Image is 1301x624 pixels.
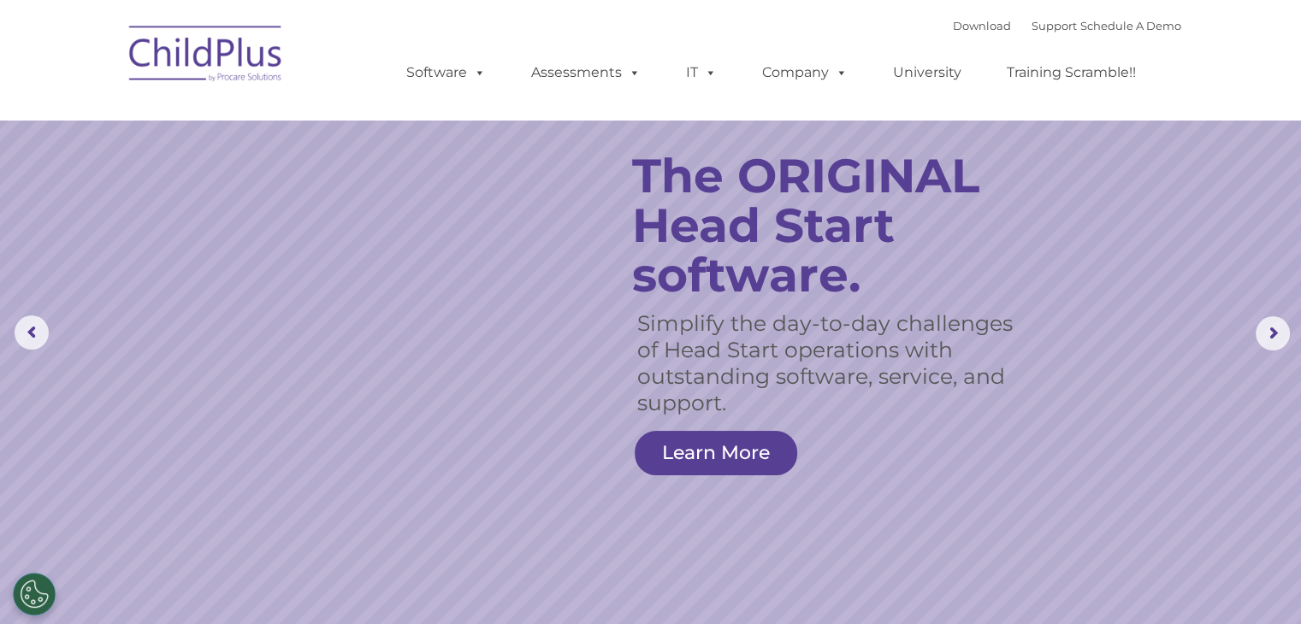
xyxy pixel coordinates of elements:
[514,56,658,90] a: Assessments
[121,14,292,99] img: ChildPlus by Procare Solutions
[637,310,1018,416] rs-layer: Simplify the day-to-day challenges of Head Start operations with outstanding software, service, a...
[632,151,1038,300] rs-layer: The ORIGINAL Head Start software.
[1080,19,1181,32] a: Schedule A Demo
[635,431,797,475] a: Learn More
[953,19,1011,32] a: Download
[953,19,1181,32] font: |
[13,573,56,615] button: Cookies Settings
[876,56,979,90] a: University
[990,56,1153,90] a: Training Scramble!!
[389,56,503,90] a: Software
[238,183,310,196] span: Phone number
[238,113,290,126] span: Last name
[1032,19,1077,32] a: Support
[745,56,865,90] a: Company
[669,56,734,90] a: IT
